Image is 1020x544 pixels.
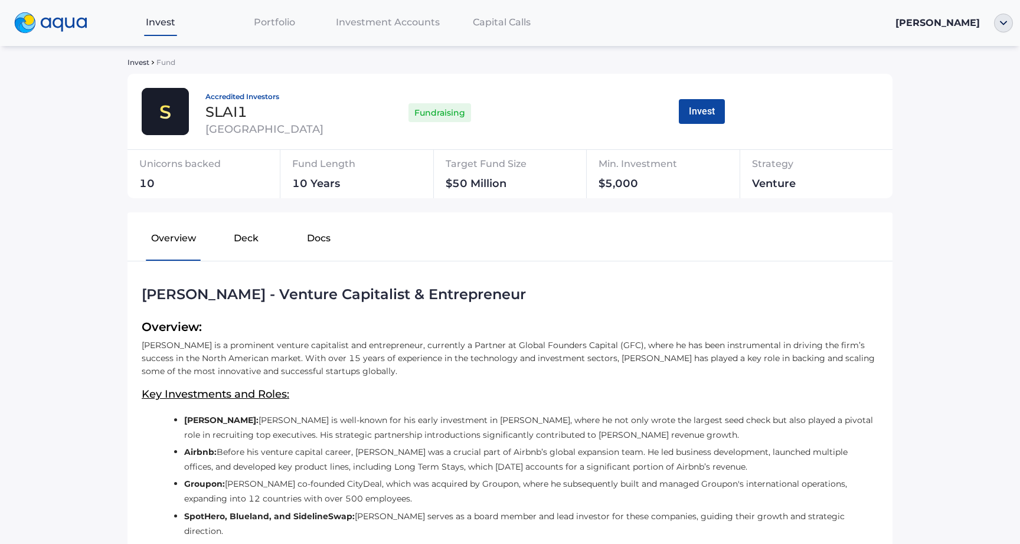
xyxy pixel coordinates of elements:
[331,10,445,34] a: Investment Accounts
[184,415,873,440] span: [PERSON_NAME] is well-known for his early investment in [PERSON_NAME], where he not only wrote th...
[210,222,282,260] button: Deck
[184,447,217,457] b: Airbnb:
[142,285,878,304] div: [PERSON_NAME] - Venture Capitalist & Entrepreneur
[139,178,255,194] div: 10
[444,10,558,34] a: Capital Calls
[336,17,440,28] span: Investment Accounts
[599,178,735,194] div: $5,000
[599,155,735,178] div: Min. Investment
[184,511,355,522] b: SpotHero, Blueland, and SidelineSwap:
[446,155,596,178] div: Target Fund Size
[473,17,531,28] span: Capital Calls
[408,100,471,125] div: Fundraising
[752,178,856,194] div: Venture
[184,479,847,504] span: [PERSON_NAME] co-founded CityDeal, which was acquired by Groupon, where he subsequently built and...
[142,339,878,378] p: [PERSON_NAME] is a prominent venture capitalist and entrepreneur, currently a Partner at Global F...
[127,58,149,67] span: Invest
[292,178,422,194] div: 10 Years
[104,10,218,34] a: Invest
[139,155,255,178] div: Unicorns backed
[146,17,175,28] span: Invest
[446,178,596,194] div: $50 Million
[679,99,725,124] button: Invest
[205,105,357,119] div: SLAI1
[154,56,175,67] a: Fund
[156,58,175,67] span: Fund
[184,447,848,472] span: Before his venture capital career, [PERSON_NAME] was a crucial part of Airbnb’s global expansion ...
[142,318,878,336] span: Overview:
[14,12,87,34] img: logo
[142,88,189,135] img: thamesville
[895,17,980,28] span: [PERSON_NAME]
[254,17,295,28] span: Portfolio
[184,511,845,536] span: [PERSON_NAME] serves as a board member and lead investor for these companies, guiding their growt...
[205,124,357,135] div: [GEOGRAPHIC_DATA]
[7,9,104,37] a: logo
[184,479,225,489] b: Groupon:
[142,388,289,401] u: Key Investments and Roles:
[292,155,422,178] div: Fund Length
[137,222,210,260] button: Overview
[752,155,856,178] div: Strategy
[283,222,355,260] button: Docs
[994,14,1013,32] img: ellipse
[205,93,357,100] div: Accredited Investors
[152,61,154,64] img: sidearrow
[184,415,259,425] b: [PERSON_NAME]:
[217,10,331,34] a: Portfolio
